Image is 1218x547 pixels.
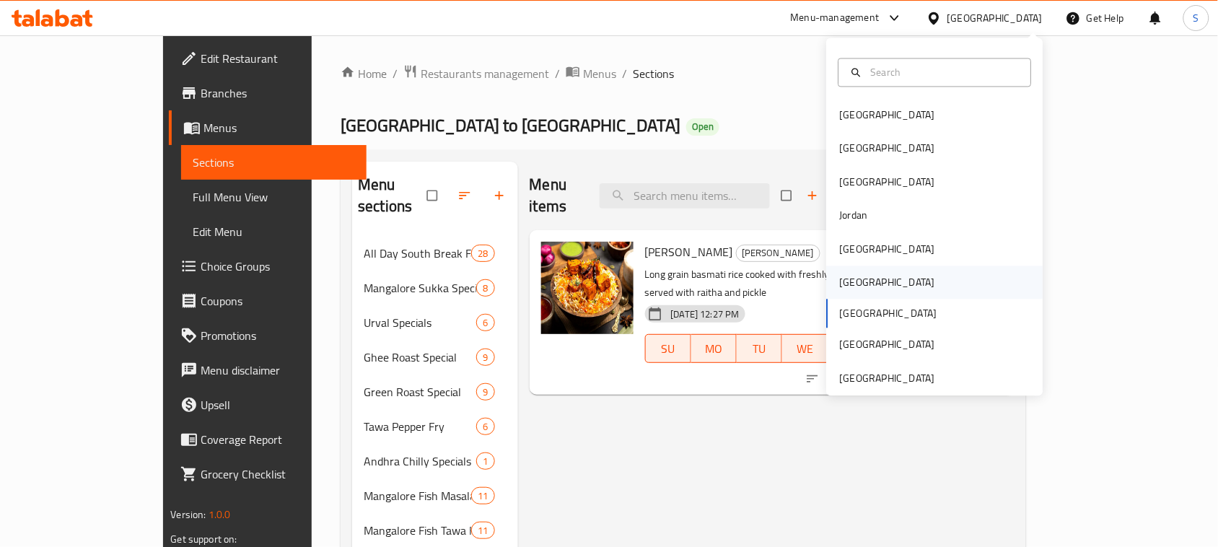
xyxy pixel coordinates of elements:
[472,524,494,538] span: 11
[476,418,494,435] div: items
[541,242,634,334] img: Tikka Biriyani
[476,314,494,331] div: items
[471,487,494,504] div: items
[364,418,476,435] span: Tawa Pepper Fry
[1193,10,1199,26] span: S
[169,318,367,353] a: Promotions
[364,452,476,470] span: Andhra Chilly Specials
[169,353,367,388] a: Menu disclaimer
[170,505,206,524] span: Version:
[477,385,494,399] span: 9
[193,223,355,240] span: Edit Menu
[686,118,719,136] div: Open
[169,249,367,284] a: Choice Groups
[472,247,494,261] span: 28
[209,505,231,524] span: 1.0.0
[181,180,367,214] a: Full Menu View
[840,141,935,157] div: [GEOGRAPHIC_DATA]
[736,245,820,262] div: Tikka Biriyani
[201,362,355,379] span: Menu disclaimer
[201,431,355,448] span: Coverage Report
[358,174,426,217] h2: Menu sections
[403,64,549,83] a: Restaurants management
[352,444,517,478] div: Andhra Chilly Specials1
[364,314,476,331] span: Urval Specials
[169,457,367,491] a: Grocery Checklist
[341,109,680,141] span: [GEOGRAPHIC_DATA] to [GEOGRAPHIC_DATA]
[201,396,355,413] span: Upsell
[419,182,449,209] span: Select all sections
[797,363,831,395] button: sort-choices
[665,307,745,321] span: [DATE] 12:27 PM
[476,383,494,401] div: items
[352,340,517,375] div: Ghee Roast Special9
[364,245,471,262] span: All Day South Break Fast Combos
[645,266,965,302] p: Long grain basmati rice cooked with freshly baked Choices of tikka cubes served with raitha and p...
[364,349,476,366] div: Ghee Roast Special
[477,351,494,364] span: 9
[352,375,517,409] div: Green Roast Special9
[201,258,355,275] span: Choice Groups
[782,334,828,363] button: WE
[421,65,549,82] span: Restaurants management
[476,279,494,297] div: items
[364,383,476,401] span: Green Roast Special
[476,452,494,470] div: items
[622,65,627,82] li: /
[449,180,483,211] span: Sort sections
[393,65,398,82] li: /
[472,489,494,503] span: 11
[477,281,494,295] span: 8
[364,487,471,504] div: Mangalore Fish Masala Fry
[364,279,476,297] span: Mangalore Sukka Specials
[352,478,517,513] div: Mangalore Fish Masala Fry11
[201,327,355,344] span: Promotions
[483,180,518,211] button: Add section
[803,185,849,207] span: Add item
[201,292,355,310] span: Coupons
[865,64,1022,80] input: Search
[201,50,355,67] span: Edit Restaurant
[686,121,719,133] span: Open
[530,174,582,217] h2: Menu items
[691,334,737,363] button: MO
[352,305,517,340] div: Urval Specials6
[477,316,494,330] span: 6
[181,214,367,249] a: Edit Menu
[201,84,355,102] span: Branches
[600,183,770,209] input: search
[193,188,355,206] span: Full Menu View
[840,241,935,257] div: [GEOGRAPHIC_DATA]
[181,145,367,180] a: Sections
[645,334,691,363] button: SU
[840,208,868,224] div: Jordan
[364,522,471,539] span: Mangalore Fish Tawa Fry
[840,174,935,190] div: [GEOGRAPHIC_DATA]
[633,65,674,82] span: Sections
[169,284,367,318] a: Coupons
[840,108,935,123] div: [GEOGRAPHIC_DATA]
[773,182,803,209] span: Select section
[742,338,776,359] span: TU
[471,245,494,262] div: items
[169,110,367,145] a: Menus
[583,65,616,82] span: Menus
[477,455,494,468] span: 1
[840,337,935,353] div: [GEOGRAPHIC_DATA]
[840,370,935,386] div: [GEOGRAPHIC_DATA]
[645,241,733,263] span: [PERSON_NAME]
[737,245,820,261] span: [PERSON_NAME]
[555,65,560,82] li: /
[737,334,782,363] button: TU
[807,188,846,204] span: Add
[193,154,355,171] span: Sections
[169,422,367,457] a: Coverage Report
[352,409,517,444] div: Tawa Pepper Fry6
